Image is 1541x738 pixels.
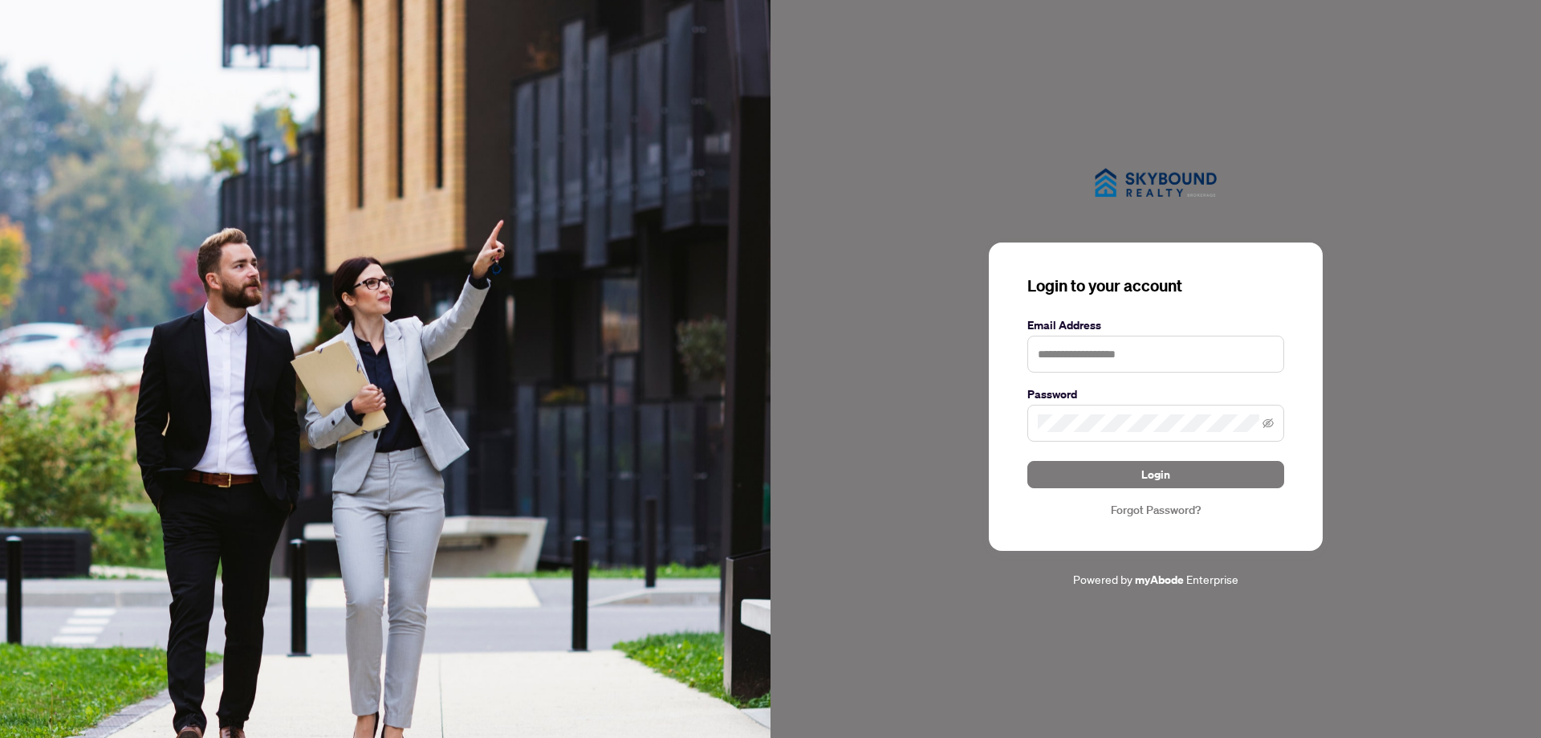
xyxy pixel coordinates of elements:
[1027,275,1284,297] h3: Login to your account
[1135,571,1184,589] a: myAbode
[1186,572,1238,586] span: Enterprise
[1073,572,1132,586] span: Powered by
[1262,418,1274,429] span: eye-invisible
[1027,501,1284,519] a: Forgot Password?
[1075,149,1236,216] img: ma-logo
[1027,385,1284,403] label: Password
[1141,462,1170,487] span: Login
[1027,316,1284,334] label: Email Address
[1027,461,1284,488] button: Login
